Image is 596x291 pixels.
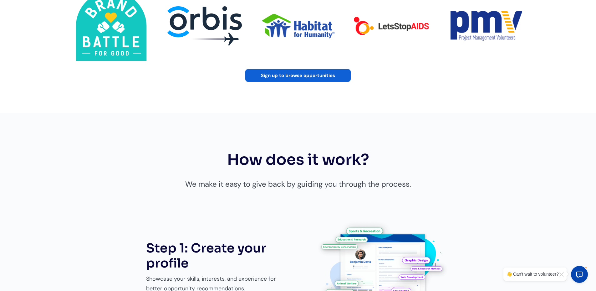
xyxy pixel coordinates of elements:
[507,271,559,278] div: 👋 Can't wait to volunteer?
[354,17,429,35] img: Logo of a nonprofit called Let's Stop AIDS.
[167,6,242,45] img: A logo of Orbis Canada.
[261,13,335,39] img: Logo of a nonprofit called Habitat for Humanity.
[146,241,281,271] h3: Step 1: Create your profile
[245,69,351,82] a: Sign up to browse opportunities
[447,11,522,41] img: Logo of a nonprofit called Project Management Volunteers.
[227,151,369,169] h2: How does it work?
[185,178,411,191] p: We make it easy to give back by guiding you through the process.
